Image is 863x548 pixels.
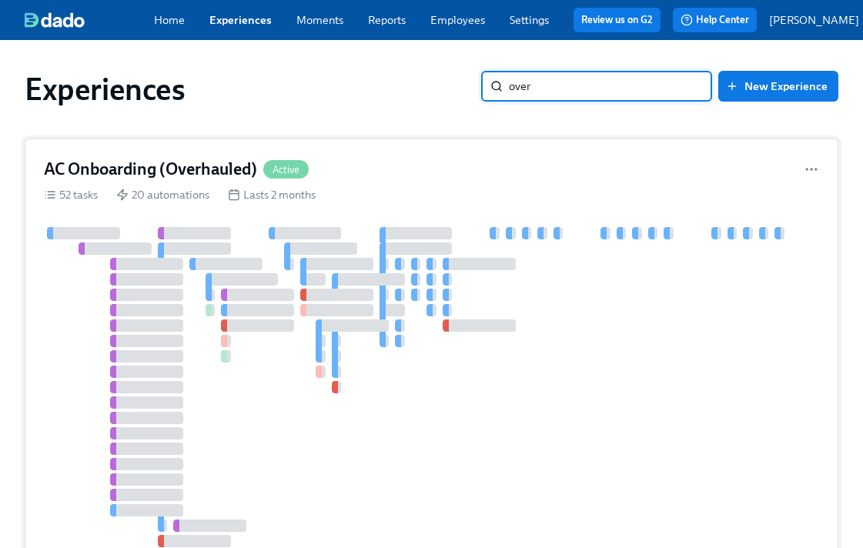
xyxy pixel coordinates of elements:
a: Review us on G2 [581,12,653,28]
a: Reports [368,13,406,27]
button: Help Center [673,8,757,32]
h4: AC Onboarding (Overhauled) [44,158,257,181]
div: Lasts 2 months [228,187,316,202]
span: New Experience [729,79,828,94]
h1: Experiences [25,71,186,108]
a: dado [25,12,154,28]
div: 20 automations [116,187,209,202]
button: Review us on G2 [574,8,661,32]
a: Moments [296,13,343,27]
a: Employees [430,13,485,27]
a: Experiences [209,13,272,27]
span: Active [263,164,309,175]
input: Search by name [509,71,712,102]
p: [PERSON_NAME] [769,12,859,28]
div: 52 tasks [44,187,98,202]
img: dado [25,12,85,28]
button: New Experience [718,71,838,102]
a: Settings [510,13,549,27]
a: Home [154,13,185,27]
span: Help Center [681,12,749,28]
